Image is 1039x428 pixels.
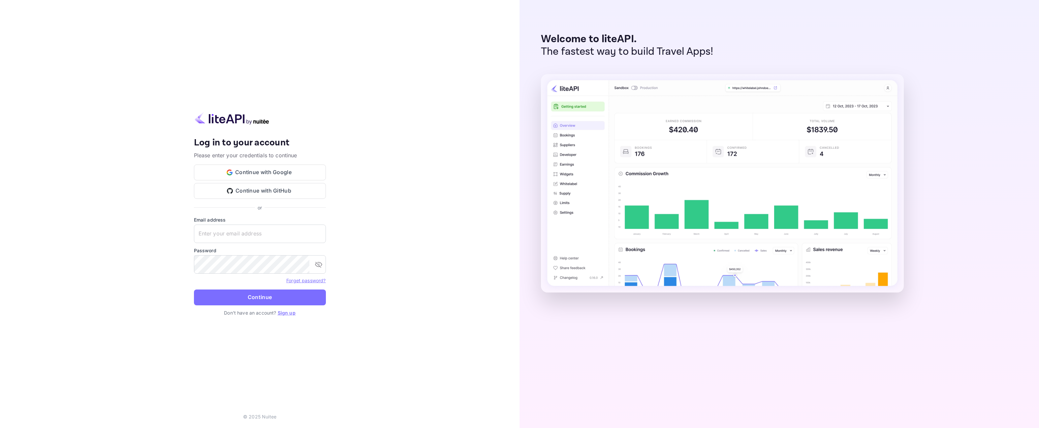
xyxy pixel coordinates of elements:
[286,277,326,284] a: Forget password?
[194,247,326,254] label: Password
[258,204,262,211] p: or
[194,216,326,223] label: Email address
[194,165,326,180] button: Continue with Google
[194,137,326,149] h4: Log in to your account
[194,290,326,305] button: Continue
[541,33,713,46] p: Welcome to liteAPI.
[278,310,296,316] a: Sign up
[194,112,270,125] img: liteapi
[243,413,276,420] p: © 2025 Nuitee
[541,46,713,58] p: The fastest way to build Travel Apps!
[541,74,904,292] img: liteAPI Dashboard Preview
[194,225,326,243] input: Enter your email address
[194,151,326,159] p: Please enter your credentials to continue
[286,278,326,283] a: Forget password?
[194,183,326,199] button: Continue with GitHub
[194,309,326,316] p: Don't have an account?
[312,258,325,271] button: toggle password visibility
